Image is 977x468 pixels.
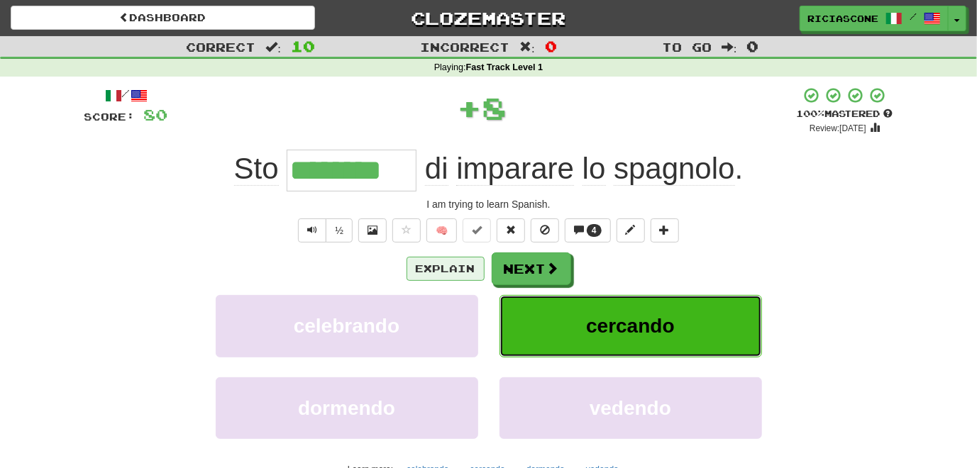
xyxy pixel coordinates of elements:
[456,152,574,186] span: imparare
[651,218,679,243] button: Add to collection (alt+a)
[586,315,675,337] span: cercando
[614,152,734,186] span: spagnolo
[545,38,557,55] span: 0
[800,6,949,31] a: RICIASCONE /
[84,111,136,123] span: Score:
[358,218,387,243] button: Show image (alt+x)
[11,6,315,30] a: Dashboard
[519,41,535,53] span: :
[336,6,641,30] a: Clozemaster
[216,295,478,357] button: celebrando
[425,152,448,186] span: di
[592,225,597,235] span: 4
[662,40,712,54] span: To go
[265,41,281,53] span: :
[326,218,353,243] button: ½
[466,62,543,72] strong: Fast Track Level 1
[420,40,509,54] span: Incorrect
[416,152,743,186] span: .
[392,218,421,243] button: Favorite sentence (alt+f)
[144,106,168,123] span: 80
[499,377,762,439] button: vedendo
[298,397,395,419] span: dormendo
[426,218,457,243] button: 🧠
[84,197,893,211] div: I am trying to learn Spanish.
[747,38,759,55] span: 0
[458,87,482,129] span: +
[797,108,893,121] div: Mastered
[234,152,279,186] span: Sto
[910,11,917,21] span: /
[565,218,611,243] button: 4
[295,218,353,243] div: Text-to-speech controls
[722,41,737,53] span: :
[492,252,571,285] button: Next
[583,152,606,186] span: lo
[807,12,878,25] span: RICIASCONE
[216,377,478,439] button: dormendo
[531,218,559,243] button: Ignore sentence (alt+i)
[463,218,491,243] button: Set this sentence to 100% Mastered (alt+m)
[617,218,645,243] button: Edit sentence (alt+d)
[482,90,507,126] span: 8
[84,87,168,104] div: /
[797,108,825,119] span: 100 %
[499,295,762,357] button: cercando
[497,218,525,243] button: Reset to 0% Mastered (alt+r)
[294,315,399,337] span: celebrando
[298,218,326,243] button: Play sentence audio (ctl+space)
[407,257,485,281] button: Explain
[590,397,671,419] span: vedendo
[291,38,315,55] span: 10
[810,123,866,133] small: Review: [DATE]
[186,40,255,54] span: Correct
